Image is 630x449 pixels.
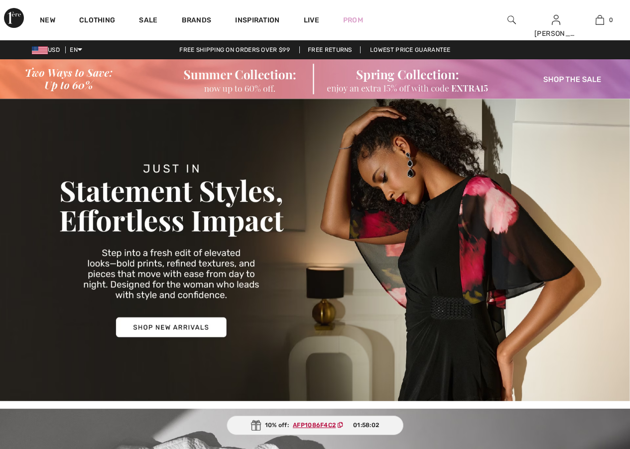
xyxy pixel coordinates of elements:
[32,46,64,53] span: USD
[299,46,361,53] a: Free Returns
[235,16,279,26] span: Inspiration
[343,15,363,25] a: Prom
[353,421,379,430] span: 01:58:02
[171,46,298,53] a: Free shipping on orders over $99
[596,14,604,26] img: My Bag
[227,416,404,435] div: 10% off:
[79,16,115,26] a: Clothing
[4,8,24,28] img: 1ère Avenue
[70,46,82,53] span: EN
[578,14,622,26] a: 0
[362,46,459,53] a: Lowest Price Guarantee
[139,16,157,26] a: Sale
[293,422,336,429] ins: AFP1086F4C2
[552,15,560,24] a: Sign In
[251,420,261,431] img: Gift.svg
[507,14,516,26] img: search the website
[182,16,212,26] a: Brands
[40,16,55,26] a: New
[534,28,578,39] div: [PERSON_NAME]
[32,46,48,54] img: US Dollar
[304,15,319,25] a: Live
[609,15,613,24] span: 0
[552,14,560,26] img: My Info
